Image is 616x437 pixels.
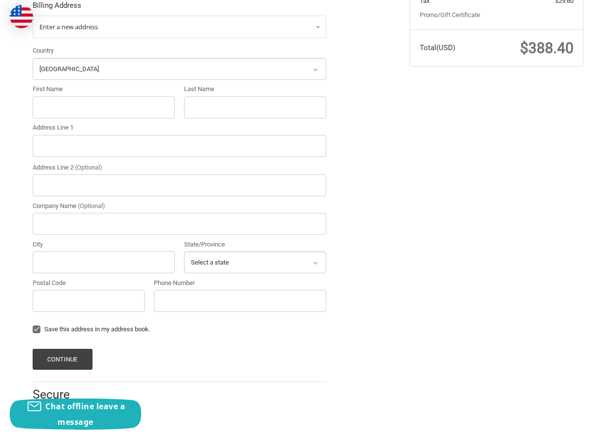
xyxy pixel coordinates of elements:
[33,240,175,249] label: City
[33,16,326,38] a: Enter or select a different address
[75,164,102,171] small: (Optional)
[33,278,145,288] label: Postal Code
[45,401,125,427] span: Chat offline leave a message
[33,349,93,370] button: Continue
[33,84,175,94] label: First Name
[420,11,480,19] a: Promo/Gift Certificate
[33,163,326,172] label: Address Line 2
[184,84,326,94] label: Last Name
[39,22,98,31] span: Enter a new address
[33,46,326,56] label: Country
[33,201,326,211] label: Company Name
[154,278,326,288] label: Phone Number
[420,43,455,52] span: Total (USD)
[520,39,574,57] span: $388.40
[10,399,141,430] button: Chat offline leave a message
[33,123,326,133] label: Address Line 1
[33,325,326,333] label: Save this address in my address book.
[184,240,326,249] label: State/Province
[33,387,98,418] h2: Secure Payment
[10,5,33,28] img: duty and tax information for United States
[78,202,105,209] small: (Optional)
